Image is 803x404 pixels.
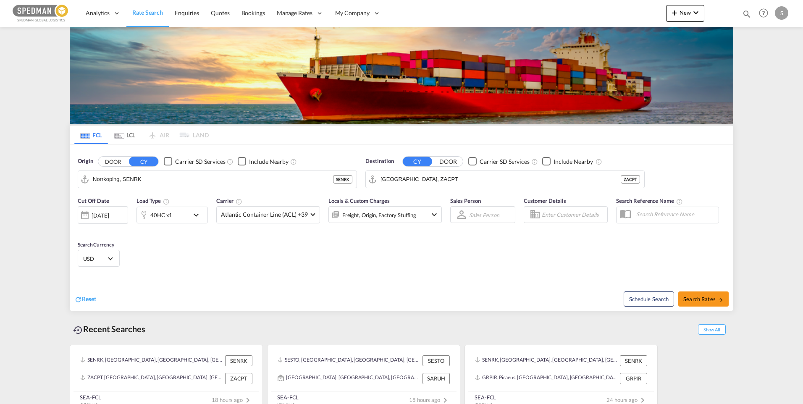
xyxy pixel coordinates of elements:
md-icon: Unchecked: Ignores neighbouring ports when fetching rates.Checked : Includes neighbouring ports w... [596,158,602,165]
md-icon: icon-backup-restore [73,325,83,335]
span: 24 hours ago [606,396,648,403]
div: [DATE] [92,212,109,219]
md-select: Sales Person [468,209,500,221]
md-icon: Unchecked: Search for CY (Container Yard) services for all selected carriers.Checked : Search for... [227,158,234,165]
md-checkbox: Checkbox No Ink [164,157,225,166]
span: Cut Off Date [78,197,109,204]
div: S [775,6,788,20]
div: SENRK, Norrkoping, Sweden, Northern Europe, Europe [80,355,223,366]
div: SEA-FCL [80,394,101,401]
span: Carrier [216,197,242,204]
div: ZACPT [225,373,252,384]
button: CY [403,157,432,166]
md-icon: icon-information-outline [163,198,170,205]
button: DOOR [98,157,128,166]
span: Analytics [86,9,110,17]
input: Enter Customer Details [542,208,605,221]
md-icon: icon-refresh [74,296,82,303]
md-icon: Your search will be saved by the below given name [676,198,683,205]
span: Customer Details [524,197,566,204]
input: Search Reference Name [632,208,719,220]
md-pagination-wrapper: Use the left and right arrow keys to navigate between tabs [74,126,209,144]
md-checkbox: Checkbox No Ink [238,157,289,166]
md-tab-item: FCL [74,126,108,144]
button: CY [129,157,158,166]
div: Freight Origin Factory Stuffing [342,209,416,221]
div: 40HC x1 [150,209,172,221]
span: Load Type [136,197,170,204]
md-input-container: Norrkoping, SENRK [78,171,357,188]
span: Destination [365,157,394,165]
span: 18 hours ago [409,396,450,403]
div: SENRK, Norrkoping, Sweden, Northern Europe, Europe [475,355,618,366]
div: Help [756,6,775,21]
button: Search Ratesicon-arrow-right [678,291,729,307]
div: SARUH [422,373,450,384]
div: SENRK [225,355,252,366]
div: Carrier SD Services [175,157,225,166]
md-icon: icon-arrow-right [718,297,724,303]
div: SENRK [620,355,647,366]
span: Rate Search [132,9,163,16]
span: Sales Person [450,197,481,204]
div: SARUH, Riyadh, Saudi Arabia, Middle East, Middle East [278,373,420,384]
div: icon-magnify [742,9,751,22]
span: Quotes [211,9,229,16]
span: Help [756,6,771,20]
div: ZACPT, Cape Town, South Africa, Southern Africa, Africa [80,373,223,384]
span: Search Currency [78,241,114,248]
button: icon-plus 400-fgNewicon-chevron-down [666,5,704,22]
button: Note: By default Schedule search will only considerorigin ports, destination ports and cut off da... [624,291,674,307]
md-icon: Unchecked: Ignores neighbouring ports when fetching rates.Checked : Includes neighbouring ports w... [290,158,297,165]
div: icon-refreshReset [74,295,96,304]
div: Origin DOOR CY Checkbox No InkUnchecked: Search for CY (Container Yard) services for all selected... [70,144,733,311]
md-checkbox: Checkbox No Ink [542,157,593,166]
span: Show All [698,324,726,335]
md-icon: icon-plus 400-fg [669,8,680,18]
div: SESTO, Stockholm, Sweden, Northern Europe, Europe [278,355,420,366]
md-icon: Unchecked: Search for CY (Container Yard) services for all selected carriers.Checked : Search for... [531,158,538,165]
span: Search Rates [683,296,724,302]
md-tab-item: LCL [108,126,142,144]
md-icon: icon-magnify [742,9,751,18]
div: ZACPT [621,175,640,184]
md-icon: icon-chevron-down [429,210,439,220]
span: My Company [335,9,370,17]
div: Recent Searches [70,320,149,338]
md-input-container: Cape Town, ZACPT [366,171,644,188]
span: Atlantic Container Line (ACL) +39 [221,210,308,219]
img: LCL+%26+FCL+BACKGROUND.png [70,27,733,124]
span: Search Reference Name [616,197,683,204]
div: SENRK [333,175,352,184]
div: GRPIR, Piraeus, Greece, Southern Europe, Europe [475,373,618,384]
div: GRPIR [620,373,647,384]
div: SEA-FCL [277,394,299,401]
img: c12ca350ff1b11efb6b291369744d907.png [13,4,69,23]
div: Carrier SD Services [480,157,530,166]
span: Bookings [241,9,265,16]
span: Origin [78,157,93,165]
div: 40HC x1icon-chevron-down [136,207,208,223]
div: [DATE] [78,206,128,224]
md-checkbox: Checkbox No Ink [468,157,530,166]
md-datepicker: Select [78,223,84,234]
div: Include Nearby [249,157,289,166]
input: Search by Port [93,173,333,186]
span: Reset [82,295,96,302]
button: DOOR [433,157,463,166]
md-icon: icon-chevron-down [691,8,701,18]
div: SEA-FCL [475,394,496,401]
span: 18 hours ago [212,396,253,403]
div: Freight Origin Factory Stuffingicon-chevron-down [328,206,442,223]
md-icon: The selected Trucker/Carrierwill be displayed in the rate results If the rates are from another f... [236,198,242,205]
input: Search by Port [381,173,621,186]
span: New [669,9,701,16]
span: USD [83,255,107,262]
span: Locals & Custom Charges [328,197,390,204]
div: SESTO [422,355,450,366]
span: Enquiries [175,9,199,16]
md-icon: icon-chevron-down [191,210,205,220]
div: Include Nearby [554,157,593,166]
span: Manage Rates [277,9,312,17]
